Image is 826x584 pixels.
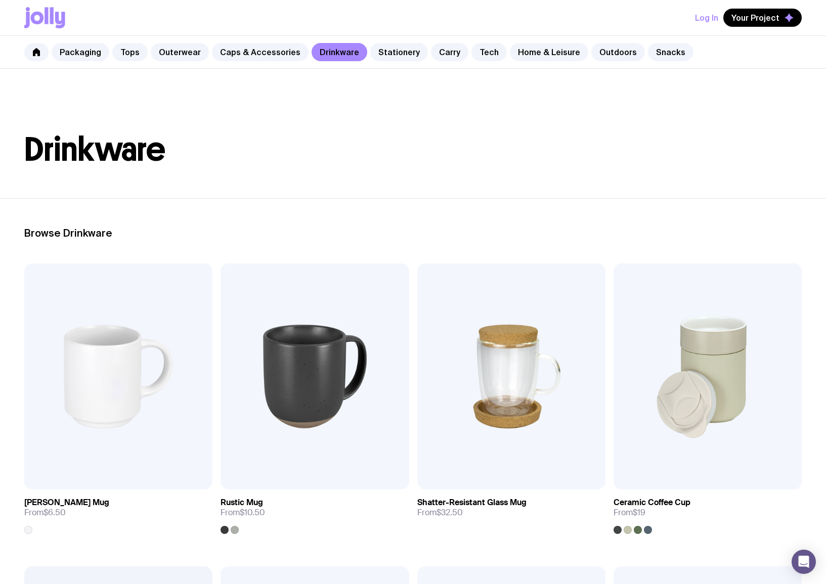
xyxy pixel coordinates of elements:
a: Ceramic Coffee CupFrom$19 [614,489,802,534]
span: From [24,508,66,518]
a: [PERSON_NAME] MugFrom$6.50 [24,489,212,534]
span: $32.50 [437,507,463,518]
a: Drinkware [312,43,367,61]
a: Carry [431,43,468,61]
span: $19 [633,507,645,518]
h3: Rustic Mug [221,498,263,508]
h1: Drinkware [24,133,802,166]
a: Home & Leisure [510,43,588,61]
h3: Ceramic Coffee Cup [614,498,690,508]
span: From [221,508,265,518]
a: Outerwear [151,43,209,61]
a: Packaging [52,43,109,61]
h3: Shatter-Resistant Glass Mug [417,498,527,508]
span: Your Project [731,13,779,23]
span: From [614,508,645,518]
a: Rustic MugFrom$10.50 [221,489,409,534]
a: Tops [112,43,148,61]
a: Snacks [648,43,693,61]
a: Outdoors [591,43,645,61]
button: Log In [695,9,718,27]
a: Caps & Accessories [212,43,309,61]
div: Open Intercom Messenger [792,550,816,574]
a: Stationery [370,43,428,61]
span: From [417,508,463,518]
button: Your Project [723,9,802,27]
a: Tech [471,43,507,61]
span: $10.50 [240,507,265,518]
h2: Browse Drinkware [24,227,802,239]
a: Shatter-Resistant Glass MugFrom$32.50 [417,489,605,526]
h3: [PERSON_NAME] Mug [24,498,109,508]
span: $6.50 [44,507,66,518]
